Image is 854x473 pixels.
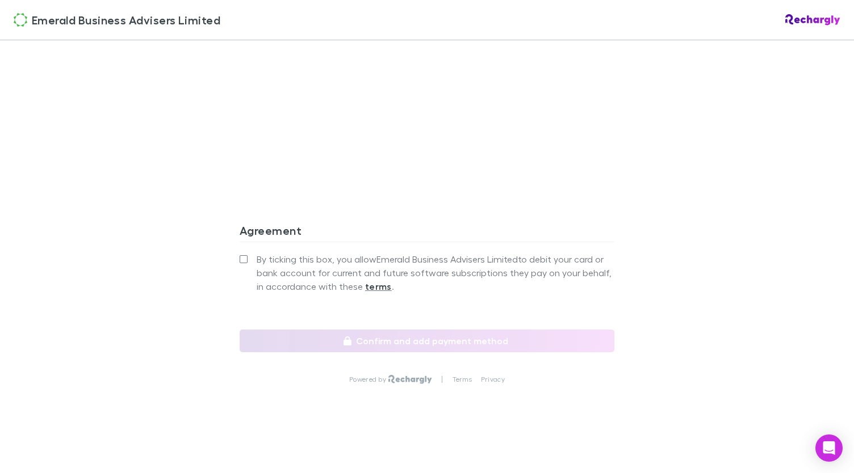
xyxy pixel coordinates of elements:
div: Open Intercom Messenger [815,434,843,462]
span: Emerald Business Advisers Limited [32,11,220,28]
h3: Agreement [240,223,614,242]
p: Powered by [349,375,388,384]
img: Rechargly Logo [785,14,840,26]
p: | [441,375,443,384]
a: Privacy [481,375,505,384]
a: Terms [453,375,472,384]
img: Rechargly Logo [388,375,432,384]
strong: terms [365,281,392,292]
button: Confirm and add payment method [240,330,614,352]
span: By ticking this box, you allow Emerald Business Advisers Limited to debit your card or bank accou... [257,252,614,293]
img: Emerald Business Advisers Limited's Logo [14,13,27,27]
